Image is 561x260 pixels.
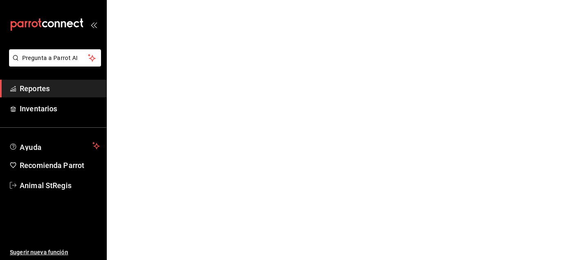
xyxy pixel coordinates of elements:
span: Sugerir nueva función [10,248,100,257]
span: Pregunta a Parrot AI [22,54,88,62]
span: Recomienda Parrot [20,160,100,171]
a: Pregunta a Parrot AI [6,60,101,68]
span: Reportes [20,83,100,94]
span: Animal StRegis [20,180,100,191]
button: Pregunta a Parrot AI [9,49,101,67]
button: open_drawer_menu [90,21,97,28]
span: Inventarios [20,103,100,114]
span: Ayuda [20,141,89,151]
